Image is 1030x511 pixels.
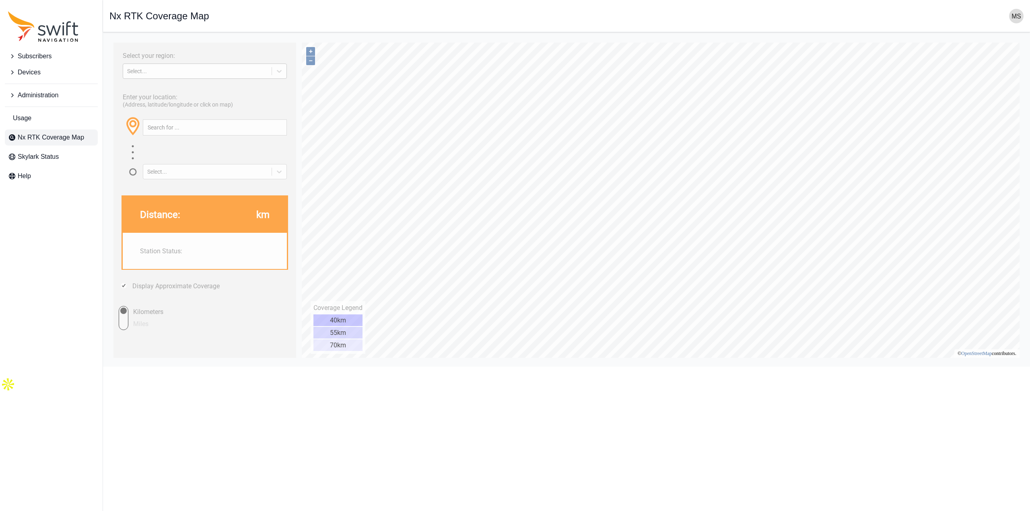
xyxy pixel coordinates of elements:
[23,244,110,251] label: Display Approximate Coverage
[1009,9,1024,23] img: user photo
[18,51,51,61] span: Subscribers
[31,209,176,216] label: Station Status:
[5,129,98,146] a: Nx RTK Coverage Map
[204,265,253,273] div: Coverage Legend
[197,18,206,27] button: –
[204,288,253,300] div: 55km
[852,312,882,318] a: OpenStreetMap
[5,168,98,184] a: Help
[197,8,206,17] button: +
[5,149,98,165] a: Skylark Status
[18,171,31,181] span: Help
[204,276,253,287] div: 40km
[5,110,98,126] a: Usage
[109,39,1024,360] iframe: RTK Map
[19,267,51,279] label: Kilometers
[18,90,58,100] span: Administration
[18,133,84,142] span: Nx RTK Coverage Map
[147,170,160,182] span: km
[5,87,98,103] button: Administration
[5,64,98,80] button: Devices
[18,152,59,162] span: Skylark Status
[848,312,907,318] li: © contributors.
[19,279,51,291] label: Miles
[204,301,253,312] div: 70km
[18,68,41,77] span: Devices
[109,11,209,21] h1: Nx RTK Coverage Map
[5,48,98,64] button: Subscribers
[13,113,31,123] span: Usage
